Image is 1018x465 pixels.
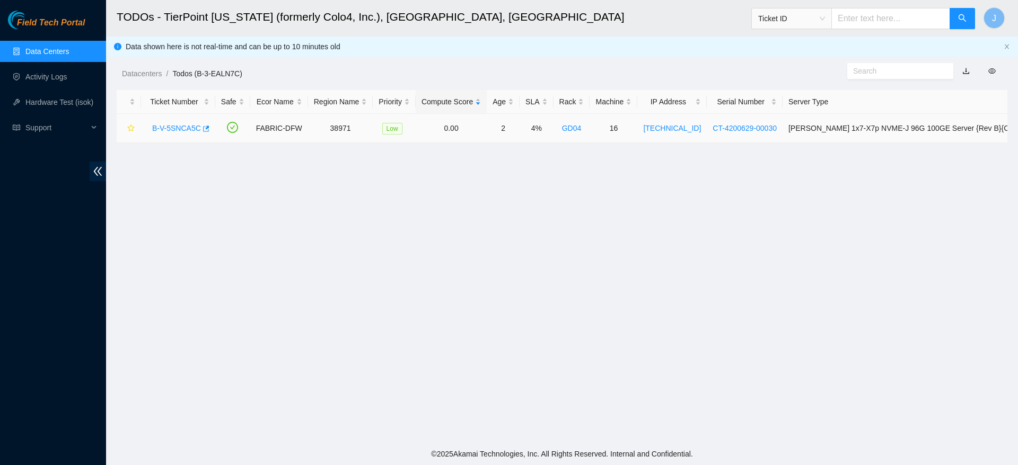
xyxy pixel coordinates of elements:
[382,123,402,135] span: Low
[25,73,67,81] a: Activity Logs
[416,114,487,143] td: 0.00
[25,117,88,138] span: Support
[590,114,637,143] td: 16
[13,124,20,131] span: read
[950,8,975,29] button: search
[853,65,939,77] input: Search
[25,98,93,106] a: Hardware Test (isok)
[308,114,373,143] td: 38971
[17,18,85,28] span: Field Tech Portal
[106,443,1018,465] footer: © 2025 Akamai Technologies, Inc. All Rights Reserved. Internal and Confidential.
[713,124,777,132] a: CT-4200629-00030
[172,69,242,78] a: Todos (B-3-EALN7C)
[643,124,701,132] a: [TECHNICAL_ID]
[122,69,162,78] a: Datacenters
[831,8,950,29] input: Enter text here...
[954,62,978,79] button: download
[166,69,168,78] span: /
[562,124,582,132] a: GD04
[992,12,996,25] span: J
[988,67,996,75] span: eye
[90,162,106,181] span: double-left
[984,7,1005,29] button: J
[8,11,54,29] img: Akamai Technologies
[227,122,238,133] span: check-circle
[958,14,967,24] span: search
[758,11,825,26] span: Ticket ID
[487,114,520,143] td: 2
[127,124,135,133] span: star
[122,120,135,137] button: star
[1004,43,1010,50] button: close
[520,114,553,143] td: 4%
[152,124,201,132] a: B-V-5SNCA5C
[25,47,69,56] a: Data Centers
[250,114,308,143] td: FABRIC-DFW
[8,19,85,33] a: Akamai TechnologiesField Tech Portal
